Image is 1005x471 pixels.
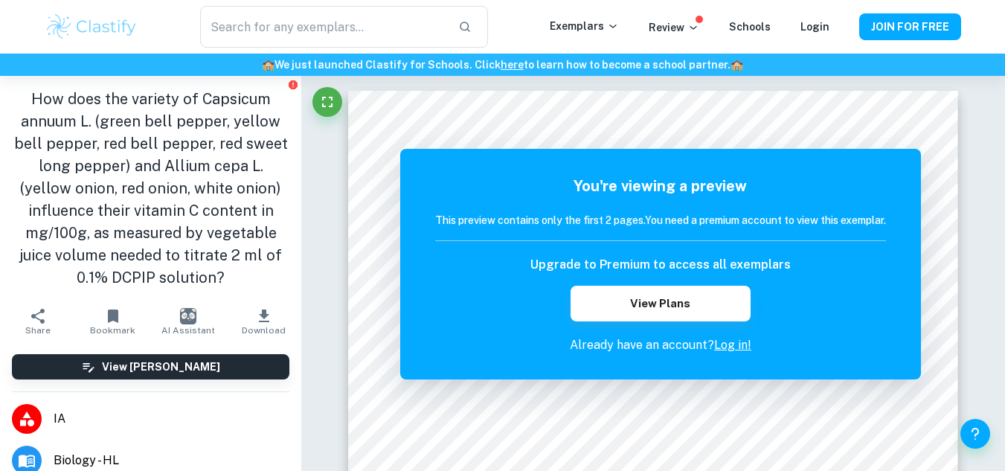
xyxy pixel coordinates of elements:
span: IA [54,410,289,428]
a: Log in! [714,338,751,352]
a: Schools [729,21,771,33]
img: AI Assistant [180,308,196,324]
span: Biology - HL [54,452,289,470]
button: Download [226,301,301,342]
p: Already have an account? [435,336,886,354]
span: Bookmark [90,325,135,336]
h6: Upgrade to Premium to access all exemplars [530,256,791,274]
a: here [501,59,524,71]
button: Bookmark [75,301,150,342]
h6: View [PERSON_NAME] [102,359,220,375]
img: Clastify logo [45,12,139,42]
span: Share [25,325,51,336]
h6: This preview contains only the first 2 pages. You need a premium account to view this exemplar. [435,212,886,228]
h1: How does the variety of Capsicum annuum L. (green bell pepper, yellow bell pepper, red bell peppe... [12,88,289,289]
a: Login [800,21,829,33]
button: View [PERSON_NAME] [12,354,289,379]
span: 🏫 [731,59,743,71]
span: 🏫 [262,59,274,71]
input: Search for any exemplars... [200,6,446,48]
button: View Plans [571,286,751,321]
h6: We just launched Clastify for Schools. Click to learn how to become a school partner. [3,57,1002,73]
button: Help and Feedback [960,419,990,449]
button: AI Assistant [151,301,226,342]
button: Fullscreen [312,87,342,117]
span: Download [242,325,286,336]
p: Review [649,19,699,36]
button: JOIN FOR FREE [859,13,961,40]
button: Report issue [287,79,298,90]
p: Exemplars [550,18,619,34]
h5: You're viewing a preview [435,175,886,197]
span: AI Assistant [161,325,215,336]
